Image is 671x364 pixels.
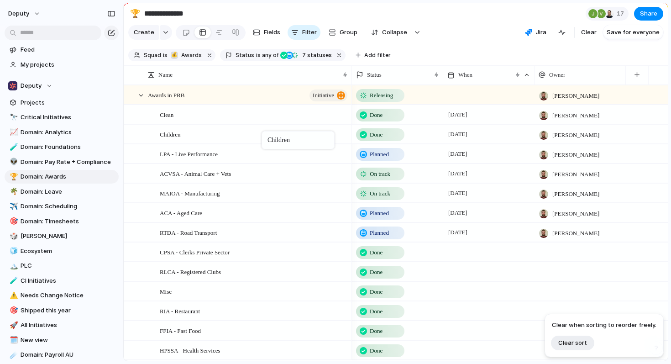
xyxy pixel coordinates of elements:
div: 👽Domain: Pay Rate + Compliance [5,155,119,169]
span: [DATE] [446,207,470,218]
div: 👽 [10,157,16,167]
button: 🔭 [8,113,17,122]
span: Deputy [21,81,42,90]
a: 🎯Shipped this year [5,304,119,317]
a: 🧪CI Initiatives [5,274,119,288]
span: Feed [21,45,115,54]
a: 🗓️New view [5,333,119,347]
span: Fields [264,28,280,37]
span: Shipped this year [21,306,115,315]
a: ☄️Domain: Payroll AU [5,348,119,362]
span: Domain: Analytics [21,128,115,137]
span: Releasing [370,91,393,100]
span: [PERSON_NAME] [552,91,599,100]
span: FFIA - Fast Food [160,325,201,336]
button: ✈️ [8,202,17,211]
span: Projects [21,98,115,107]
span: Done [370,346,383,355]
span: any of [261,51,278,59]
span: statuses [299,51,332,59]
button: Fields [249,25,284,40]
span: Ecosystem [21,247,115,256]
span: Planned [370,150,389,159]
span: Filter [302,28,317,37]
button: 📈 [8,128,17,137]
a: My projects [5,58,119,72]
span: Owner [549,70,565,79]
span: Planned [370,209,389,218]
span: [PERSON_NAME] [552,131,599,140]
button: ⚠️ [8,291,17,300]
div: 📈Domain: Analytics [5,126,119,139]
span: [DATE] [446,129,470,140]
button: deputy [4,6,45,21]
span: All Initiatives [21,321,115,330]
span: [DATE] [446,227,470,238]
a: 🔭Critical Initiatives [5,111,119,124]
button: 🎯 [8,306,17,315]
span: RIA - Restaurant [160,306,200,316]
div: 📈 [10,127,16,137]
button: 🗓️ [8,336,17,345]
div: Children [267,137,329,144]
span: Clear [581,28,597,37]
span: Save for everyone [607,28,660,37]
span: Done [370,268,383,277]
span: On track [370,189,390,198]
span: 17 [617,9,627,18]
a: 🧊Ecosystem [5,244,119,258]
div: 🚀 [10,320,16,331]
div: 🌴 [10,186,16,197]
div: ✈️ [10,201,16,212]
span: Awards in PRB [148,90,184,100]
div: ✈️Domain: Scheduling [5,200,119,213]
a: Projects [5,96,119,110]
span: Domain: Timesheets [21,217,115,226]
span: Status [367,70,382,79]
span: [DATE] [446,188,470,199]
span: [PERSON_NAME] [21,232,115,241]
span: [PERSON_NAME] [552,150,599,159]
button: 🎲 [8,232,17,241]
span: CI Initiatives [21,276,115,285]
span: Done [370,307,383,316]
div: ☄️ [10,350,16,360]
div: 🏆 [130,7,140,20]
button: 🚀 [8,321,17,330]
a: 🎲[PERSON_NAME] [5,229,119,243]
span: Planned [370,228,389,237]
div: 🧪 [10,142,16,153]
button: Create [128,25,159,40]
span: [PERSON_NAME] [552,209,599,218]
span: Squad [144,51,161,59]
button: 💰Awards [168,50,204,60]
span: Done [370,287,383,296]
a: 🎯Domain: Timesheets [5,215,119,228]
div: ⚠️Needs Change Notice [5,289,119,302]
span: Group [340,28,357,37]
button: Clear [577,25,600,40]
span: Domain: Scheduling [21,202,115,211]
span: Awards [181,51,202,59]
span: [PERSON_NAME] [552,229,599,238]
span: ACA - Aged Care [160,207,202,218]
div: 🚀All Initiatives [5,318,119,332]
div: 🎯 [10,216,16,227]
span: 7 [299,52,307,58]
span: Create [134,28,154,37]
button: Group [324,25,362,40]
a: 🧪Domain: Foundations [5,140,119,154]
div: 🌴Domain: Leave [5,185,119,199]
div: 💰 [171,52,178,59]
button: 🏆 [128,6,142,21]
span: Needs Change Notice [21,291,115,300]
span: Add filter [364,51,391,59]
button: 🧪 [8,142,17,152]
div: 🧪 [10,275,16,286]
span: MAIOA - Manufacturing [160,188,220,198]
